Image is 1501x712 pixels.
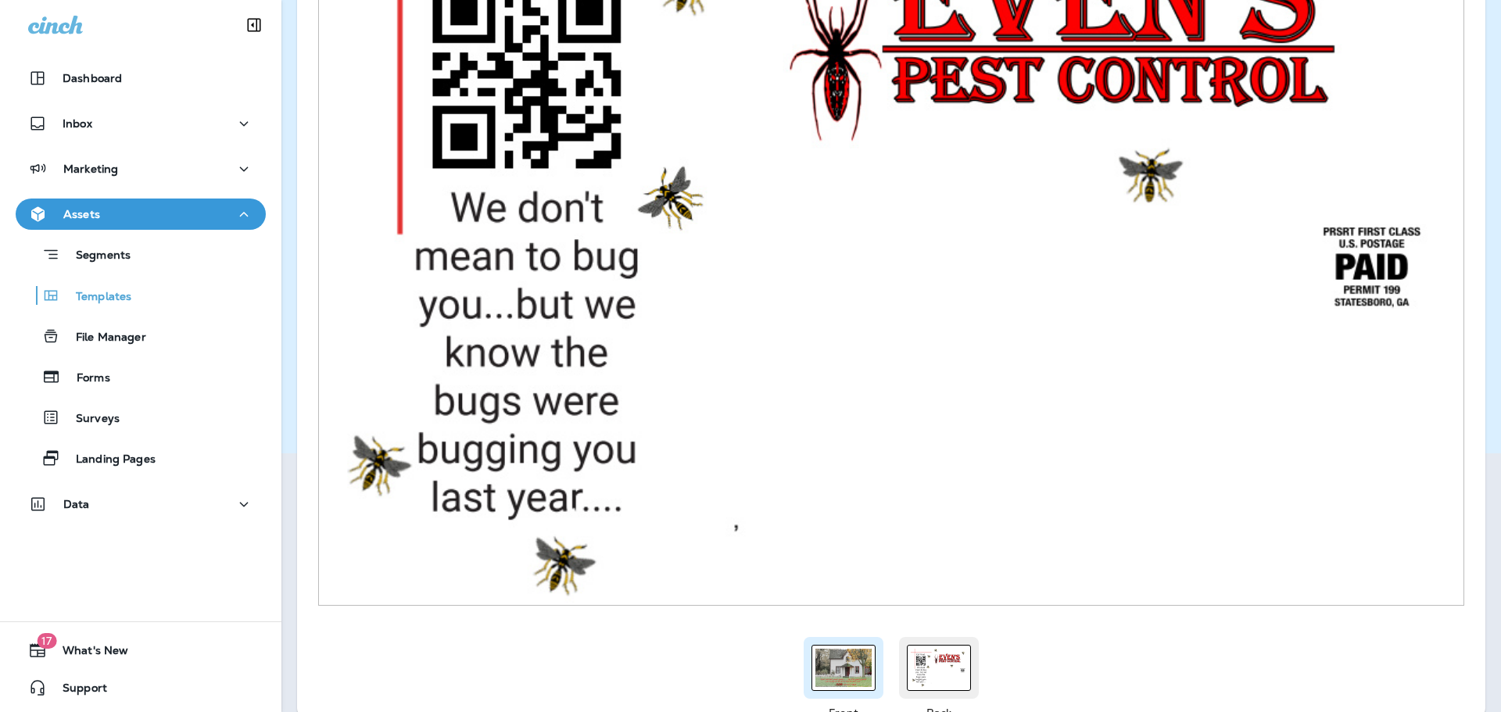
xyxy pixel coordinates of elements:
[61,371,110,386] p: Forms
[63,72,122,84] p: Dashboard
[63,117,92,130] p: Inbox
[60,249,131,264] p: Segments
[16,199,266,230] button: Assets
[911,649,967,687] img: 1_0%5b968x968%5d.png
[16,63,266,94] button: Dashboard
[37,633,56,649] span: 17
[16,238,266,271] button: Segments
[815,649,872,687] img: 0_0%5b968x968%5d.png
[63,163,118,175] p: Marketing
[232,9,276,41] button: Collapse Sidebar
[60,453,156,467] p: Landing Pages
[16,401,266,434] button: Surveys
[63,208,100,220] p: Assets
[16,488,266,520] button: Data
[60,290,131,305] p: Templates
[47,644,128,663] span: What's New
[16,635,266,666] button: 17What's New
[63,498,90,510] p: Data
[16,153,266,184] button: Marketing
[60,412,120,427] p: Surveys
[16,442,266,474] button: Landing Pages
[47,682,107,700] span: Support
[60,331,146,345] p: File Manager
[16,360,266,393] button: Forms
[16,320,266,352] button: File Manager
[16,108,266,139] button: Inbox
[16,279,266,312] button: Templates
[16,672,266,703] button: Support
